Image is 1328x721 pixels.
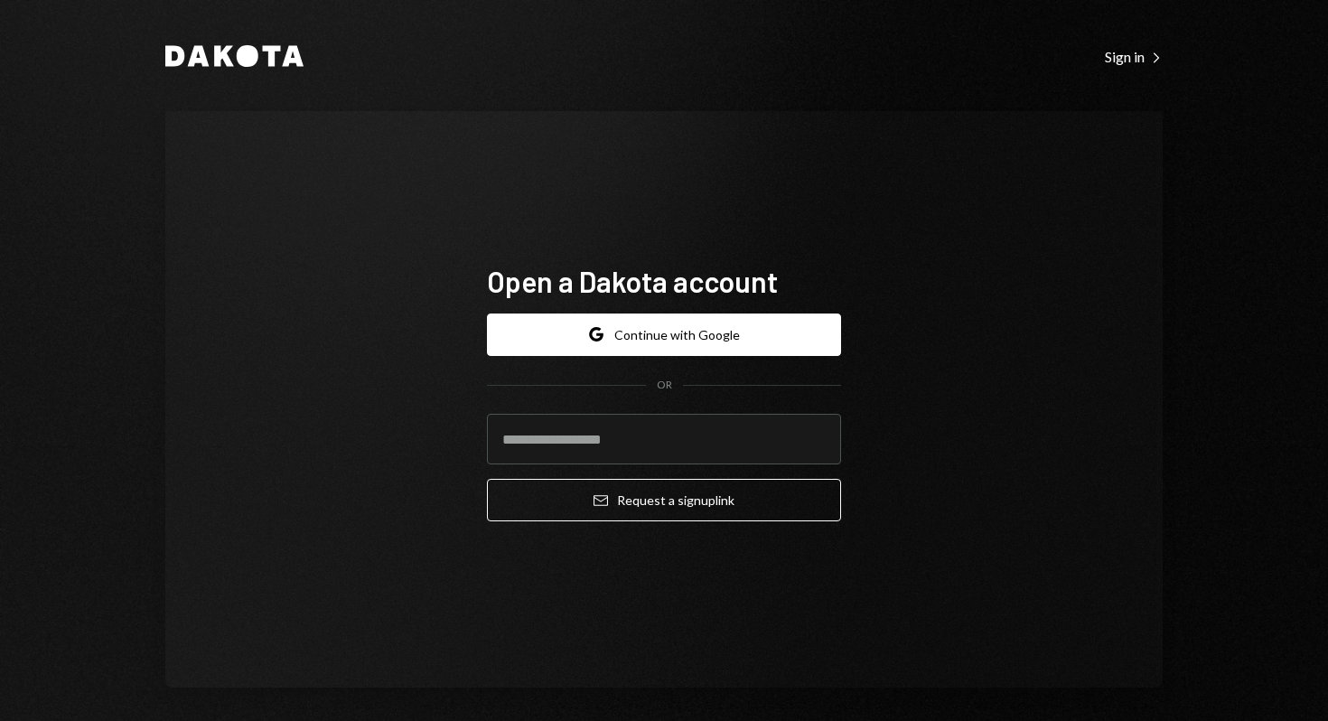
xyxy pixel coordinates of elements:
div: OR [657,378,672,393]
div: Sign in [1105,48,1163,66]
button: Request a signuplink [487,479,841,521]
a: Sign in [1105,46,1163,66]
h1: Open a Dakota account [487,263,841,299]
button: Continue with Google [487,314,841,356]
